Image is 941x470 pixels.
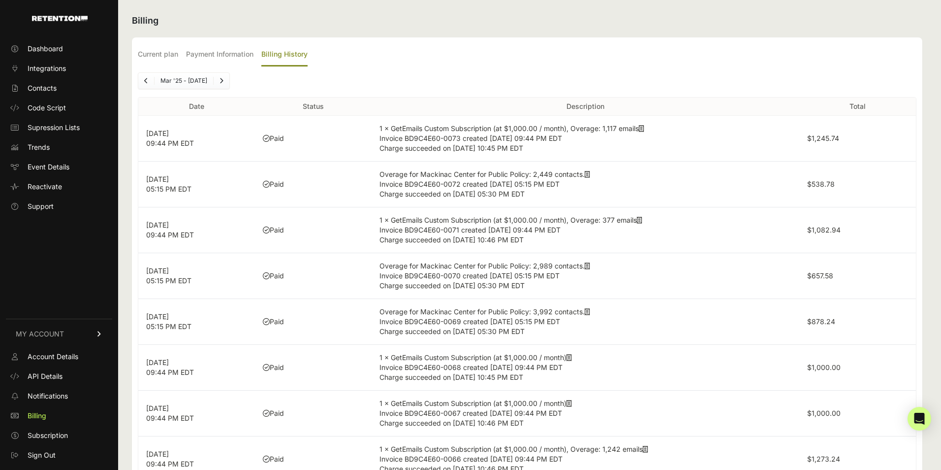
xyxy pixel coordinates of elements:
[255,162,372,207] td: Paid
[138,43,178,67] label: Current plan
[28,103,66,113] span: Code Script
[372,98,799,116] th: Description
[255,207,372,253] td: Paid
[908,407,931,431] div: Open Intercom Messenger
[379,271,560,280] span: Invoice BD9C4E60-0070 created [DATE] 05:15 PM EDT
[28,352,78,362] span: Account Details
[379,317,560,326] span: Invoice BD9C4E60-0069 created [DATE] 05:15 PM EDT
[138,98,255,116] th: Date
[146,312,247,332] p: [DATE] 05:15 PM EDT
[807,271,833,280] label: $657.58
[372,391,799,436] td: 1 × GetEmails Custom Subscription (at $1,000.00 / month)
[6,199,112,214] a: Support
[186,43,253,67] label: Payment Information
[6,61,112,76] a: Integrations
[6,369,112,384] a: API Details
[379,226,561,234] span: Invoice BD9C4E60-0071 created [DATE] 09:44 PM EDT
[6,159,112,175] a: Event Details
[807,455,840,463] label: $1,273.24
[6,388,112,404] a: Notifications
[379,190,525,198] span: Charge succeeded on [DATE] 05:30 PM EDT
[379,409,562,417] span: Invoice BD9C4E60-0067 created [DATE] 09:44 PM EDT
[6,349,112,365] a: Account Details
[28,431,68,440] span: Subscription
[6,41,112,57] a: Dashboard
[28,44,63,54] span: Dashboard
[146,449,247,469] p: [DATE] 09:44 PM EDT
[255,98,372,116] th: Status
[16,329,64,339] span: MY ACCOUNT
[807,363,841,371] label: $1,000.00
[28,411,46,421] span: Billing
[6,80,112,96] a: Contacts
[28,182,62,192] span: Reactivate
[6,447,112,463] a: Sign Out
[6,120,112,135] a: Supression Lists
[28,450,56,460] span: Sign Out
[154,77,213,85] li: Mar '25 - [DATE]
[28,371,63,381] span: API Details
[807,180,835,188] label: $538.78
[379,419,524,427] span: Charge succeeded on [DATE] 10:46 PM EDT
[807,226,841,234] label: $1,082.94
[146,129,247,148] p: [DATE] 09:44 PM EDT
[6,100,112,116] a: Code Script
[379,134,562,142] span: Invoice BD9C4E60-0073 created [DATE] 09:44 PM EDT
[379,180,560,188] span: Invoice BD9C4E60-0072 created [DATE] 05:15 PM EDT
[807,409,841,417] label: $1,000.00
[255,116,372,162] td: Paid
[379,281,525,290] span: Charge succeeded on [DATE] 05:30 PM EDT
[255,253,372,299] td: Paid
[372,253,799,299] td: Overage for Mackinac Center for Public Policy: 2,989 contacts.
[28,391,68,401] span: Notifications
[255,299,372,345] td: Paid
[807,317,835,326] label: $878.24
[261,43,308,67] label: Billing History
[28,201,54,211] span: Support
[6,139,112,155] a: Trends
[138,73,154,89] a: Previous
[379,363,563,371] span: Invoice BD9C4E60-0068 created [DATE] 09:44 PM EDT
[379,373,523,381] span: Charge succeeded on [DATE] 10:45 PM EDT
[28,142,50,152] span: Trends
[255,391,372,436] td: Paid
[379,144,523,152] span: Charge succeeded on [DATE] 10:45 PM EDT
[214,73,229,89] a: Next
[146,174,247,194] p: [DATE] 05:15 PM EDT
[146,358,247,377] p: [DATE] 09:44 PM EDT
[32,16,88,21] img: Retention.com
[132,14,922,28] h2: Billing
[6,179,112,195] a: Reactivate
[6,408,112,424] a: Billing
[6,428,112,443] a: Subscription
[379,455,563,463] span: Invoice BD9C4E60-0066 created [DATE] 09:44 PM EDT
[372,299,799,345] td: Overage for Mackinac Center for Public Policy: 3,992 contacts.
[28,162,69,172] span: Event Details
[146,403,247,423] p: [DATE] 09:44 PM EDT
[372,345,799,391] td: 1 × GetEmails Custom Subscription (at $1,000.00 / month)
[799,98,916,116] th: Total
[146,266,247,286] p: [DATE] 05:15 PM EDT
[28,83,57,93] span: Contacts
[379,327,525,336] span: Charge succeeded on [DATE] 05:30 PM EDT
[372,207,799,253] td: 1 × GetEmails Custom Subscription (at $1,000.00 / month), Overage: 377 emails
[28,123,80,133] span: Supression Lists
[6,319,112,349] a: MY ACCOUNT
[372,116,799,162] td: 1 × GetEmails Custom Subscription (at $1,000.00 / month), Overage: 1,117 emails
[255,345,372,391] td: Paid
[372,162,799,207] td: Overage for Mackinac Center for Public Policy: 2,449 contacts.
[379,235,524,244] span: Charge succeeded on [DATE] 10:46 PM EDT
[807,134,839,142] label: $1,245.74
[146,220,247,240] p: [DATE] 09:44 PM EDT
[28,64,66,73] span: Integrations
